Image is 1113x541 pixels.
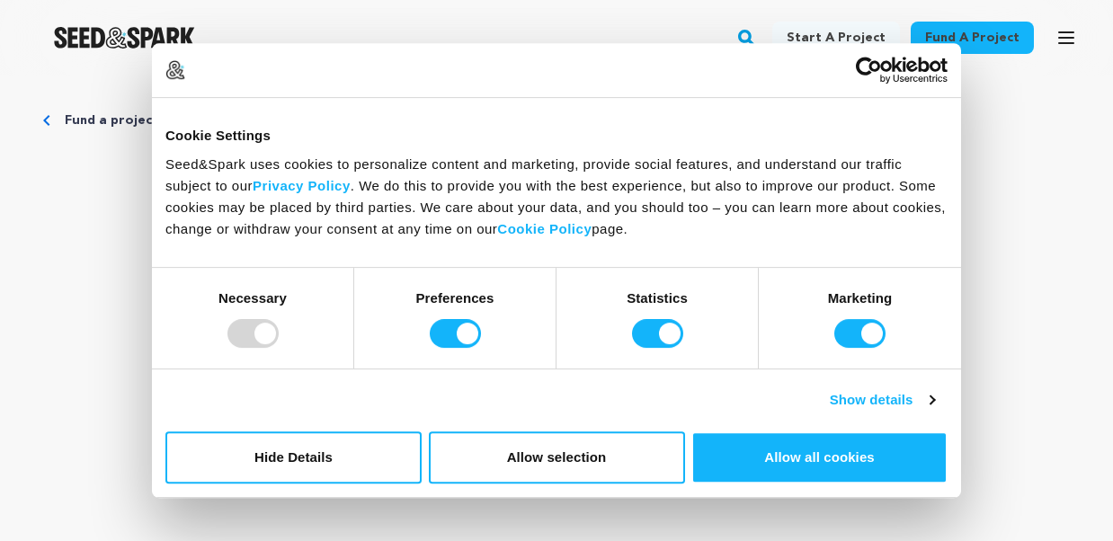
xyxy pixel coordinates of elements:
[43,111,1070,129] div: Breadcrumb
[165,431,422,483] button: Hide Details
[416,290,494,306] strong: Preferences
[429,431,685,483] button: Allow selection
[911,22,1034,54] a: Fund a project
[165,60,185,80] img: logo
[772,22,900,54] a: Start a project
[165,125,948,146] div: Cookie Settings
[54,27,195,49] a: Seed&Spark Homepage
[65,111,158,129] a: Fund a project
[165,154,948,240] div: Seed&Spark uses cookies to personalize content and marketing, provide social features, and unders...
[497,221,592,236] a: Cookie Policy
[790,57,948,84] a: Usercentrics Cookiebot - opens in a new window
[627,290,688,306] strong: Statistics
[253,178,351,193] a: Privacy Policy
[54,27,195,49] img: Seed&Spark Logo Dark Mode
[830,389,934,411] a: Show details
[218,290,287,306] strong: Necessary
[691,431,948,483] button: Allow all cookies
[828,290,893,306] strong: Marketing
